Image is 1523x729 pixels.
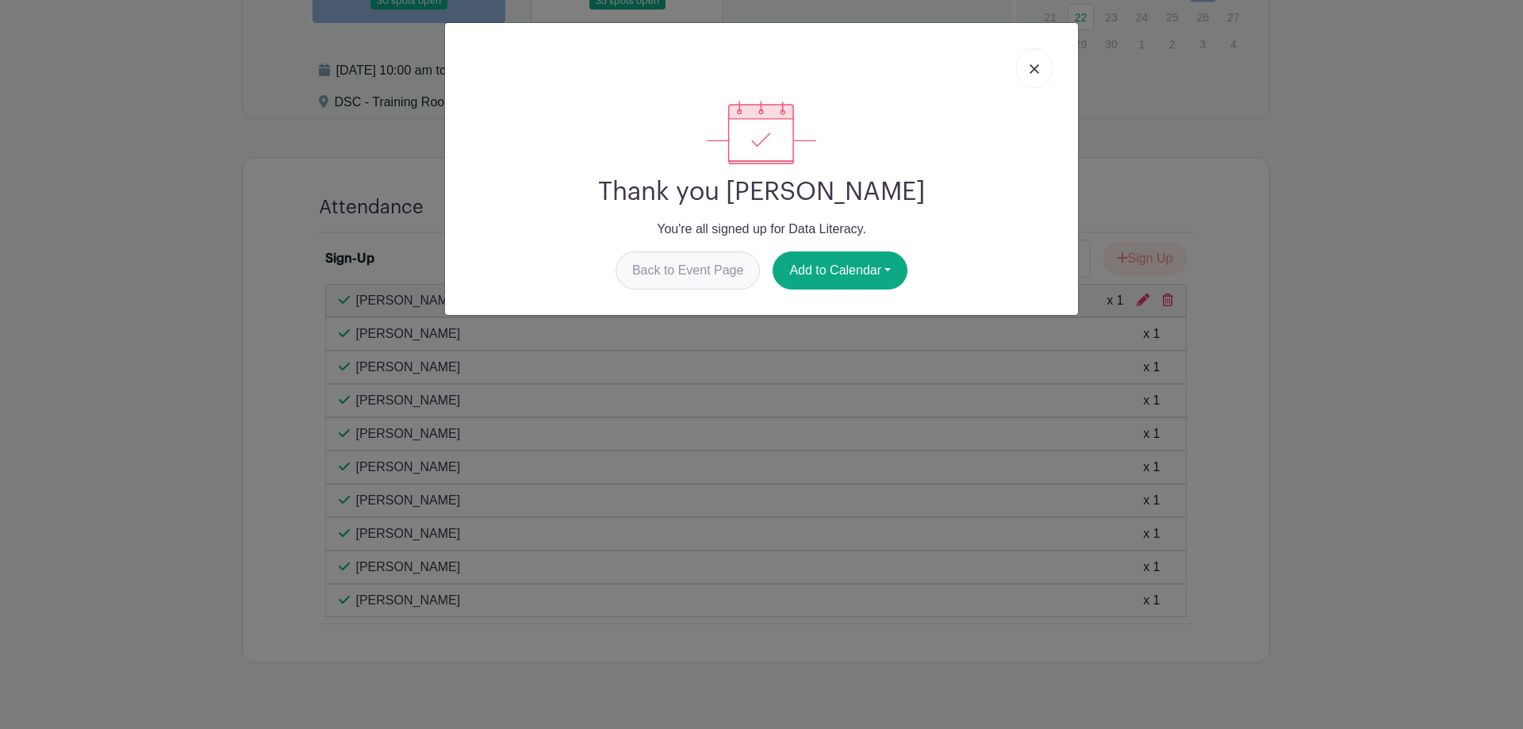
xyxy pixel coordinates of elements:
img: signup_complete-c468d5dda3e2740ee63a24cb0ba0d3ce5d8a4ecd24259e683200fb1569d990c8.svg [707,101,816,164]
h2: Thank you [PERSON_NAME] [458,177,1065,207]
a: Back to Event Page [616,251,761,290]
p: You're all signed up for Data Literacy. [458,220,1065,239]
button: Add to Calendar [773,251,907,290]
img: close_button-5f87c8562297e5c2d7936805f587ecaba9071eb48480494691a3f1689db116b3.svg [1030,64,1039,74]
